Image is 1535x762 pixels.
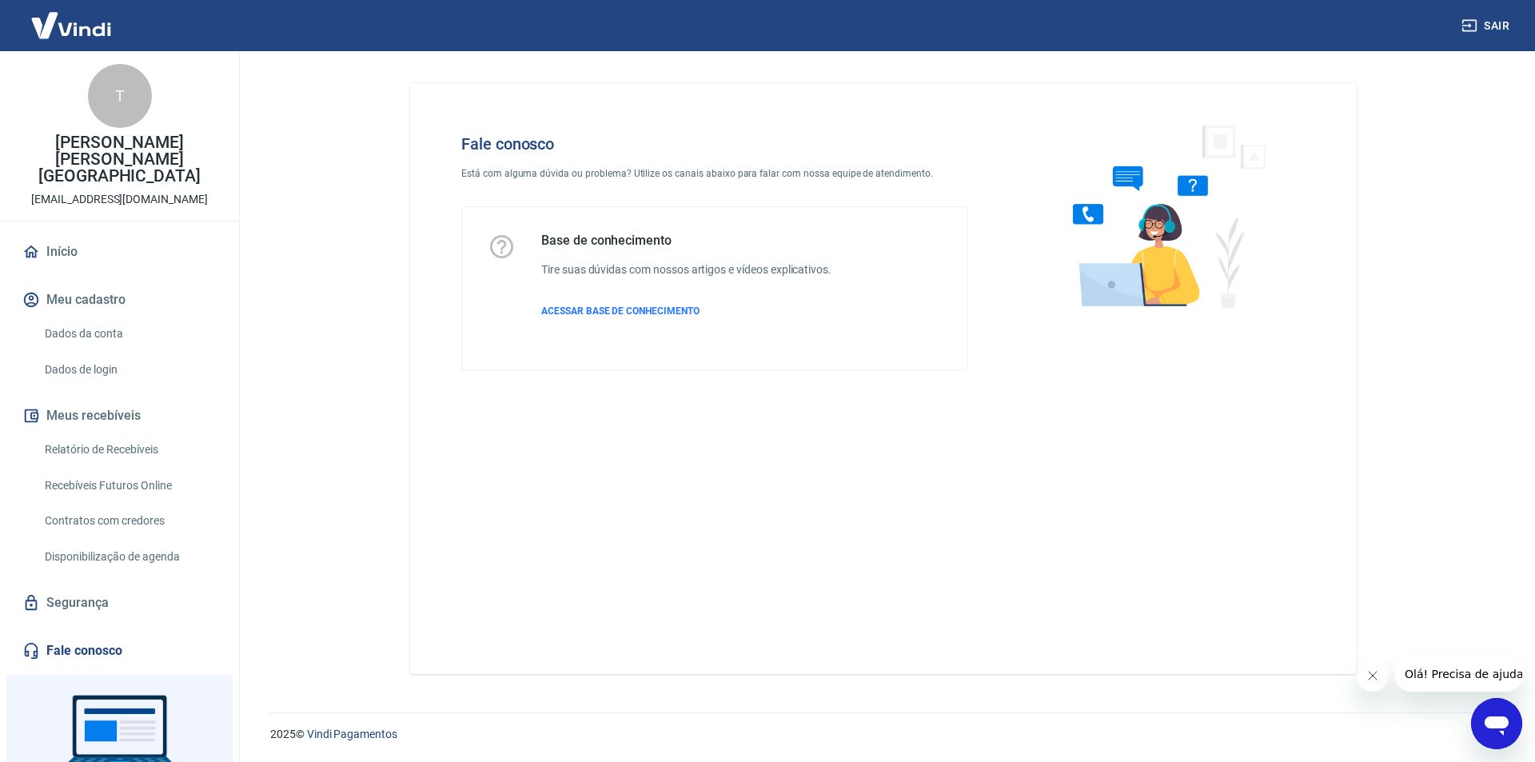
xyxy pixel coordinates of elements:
p: [EMAIL_ADDRESS][DOMAIN_NAME] [31,191,208,208]
iframe: Fechar mensagem [1357,660,1389,692]
a: Relatório de Recebíveis [38,433,220,466]
a: Dados de login [38,353,220,386]
iframe: Botão para abrir a janela de mensagens [1471,698,1522,749]
h4: Fale conosco [461,134,968,154]
span: ACESSAR BASE DE CONHECIMENTO [541,305,700,317]
a: Recebíveis Futuros Online [38,469,220,502]
div: T [88,64,152,128]
p: 2025 © [270,726,1497,743]
a: Vindi Pagamentos [307,728,397,740]
p: Está com alguma dúvida ou problema? Utilize os canais abaixo para falar com nossa equipe de atend... [461,166,968,181]
h6: Tire suas dúvidas com nossos artigos e vídeos explicativos. [541,261,831,278]
button: Meus recebíveis [19,398,220,433]
p: [PERSON_NAME] [PERSON_NAME][GEOGRAPHIC_DATA] [13,134,226,185]
button: Meu cadastro [19,282,220,317]
a: Segurança [19,585,220,620]
a: Dados da conta [38,317,220,350]
a: Contratos com credores [38,505,220,537]
img: Fale conosco [1041,109,1284,322]
a: Início [19,234,220,269]
a: Fale conosco [19,633,220,668]
button: Sair [1458,11,1516,41]
h5: Base de conhecimento [541,233,831,249]
iframe: Mensagem da empresa [1395,656,1522,692]
span: Olá! Precisa de ajuda? [10,11,134,24]
a: ACESSAR BASE DE CONHECIMENTO [541,304,831,318]
a: Disponibilização de agenda [38,541,220,573]
img: Vindi [19,1,123,50]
